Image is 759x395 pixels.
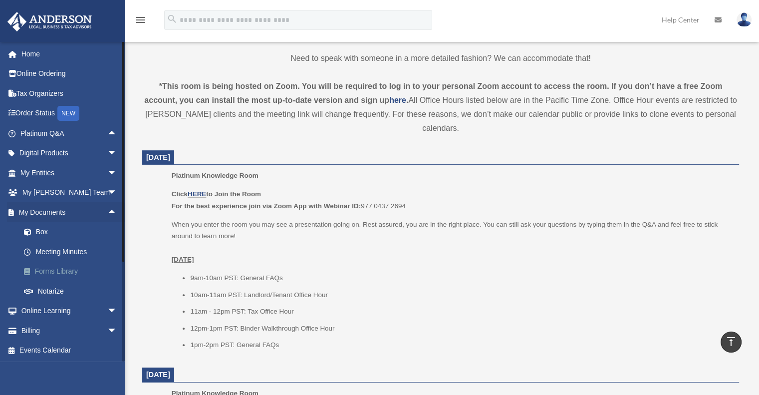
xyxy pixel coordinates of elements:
li: 9am-10am PST: General FAQs [190,272,732,284]
a: My Entitiesarrow_drop_down [7,163,132,183]
a: Platinum Q&Aarrow_drop_up [7,123,132,143]
li: 12pm-1pm PST: Binder Walkthrough Office Hour [190,323,732,335]
span: [DATE] [146,153,170,161]
a: Forms Library [14,262,132,282]
span: arrow_drop_down [107,321,127,341]
a: Home [7,44,132,64]
p: 977 0437 2694 [172,188,732,212]
a: Online Ordering [7,64,132,84]
span: arrow_drop_up [107,202,127,223]
a: menu [135,17,147,26]
p: When you enter the room you may see a presentation going on. Rest assured, you are in the right p... [172,219,732,266]
a: here [389,96,406,104]
b: For the best experience join via Zoom App with Webinar ID: [172,202,361,210]
a: Billingarrow_drop_down [7,321,132,341]
a: My Documentsarrow_drop_up [7,202,132,222]
i: search [167,13,178,24]
span: arrow_drop_down [107,183,127,203]
div: All Office Hours listed below are in the Pacific Time Zone. Office Hour events are restricted to ... [142,79,739,135]
strong: *This room is being hosted on Zoom. You will be required to log in to your personal Zoom account ... [144,82,722,104]
a: HERE [188,190,206,198]
span: arrow_drop_down [107,301,127,322]
a: Online Learningarrow_drop_down [7,301,132,321]
li: 1pm-2pm PST: General FAQs [190,339,732,351]
a: Digital Productsarrow_drop_down [7,143,132,163]
span: Platinum Knowledge Room [172,172,258,179]
strong: . [406,96,408,104]
a: Meeting Minutes [14,242,132,262]
span: arrow_drop_down [107,163,127,183]
li: 11am - 12pm PST: Tax Office Hour [190,306,732,318]
img: User Pic [737,12,752,27]
span: arrow_drop_up [107,123,127,144]
i: menu [135,14,147,26]
a: My [PERSON_NAME] Teamarrow_drop_down [7,183,132,203]
b: Click to Join the Room [172,190,261,198]
a: Box [14,222,132,242]
p: Need to speak with someone in a more detailed fashion? We can accommodate that! [142,51,739,65]
a: Order StatusNEW [7,103,132,124]
a: Tax Organizers [7,83,132,103]
img: Anderson Advisors Platinum Portal [4,12,95,31]
u: [DATE] [172,256,194,263]
li: 10am-11am PST: Landlord/Tenant Office Hour [190,289,732,301]
span: [DATE] [146,371,170,379]
a: Notarize [14,281,132,301]
a: vertical_align_top [721,332,742,353]
div: NEW [57,106,79,121]
i: vertical_align_top [725,336,737,348]
a: Events Calendar [7,341,132,361]
span: arrow_drop_down [107,143,127,164]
